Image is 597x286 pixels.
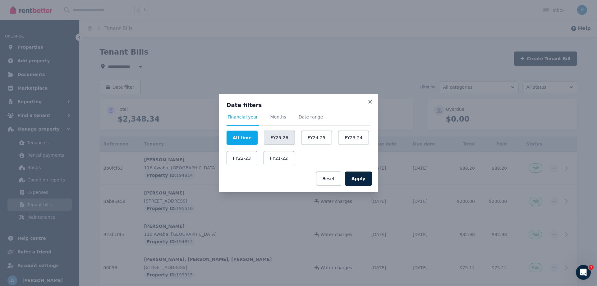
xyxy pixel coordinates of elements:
[264,151,294,165] button: FY21-22
[316,172,341,186] button: Reset
[270,114,286,120] span: Months
[227,131,258,145] button: All time
[345,172,372,186] button: Apply
[589,265,594,270] span: 1
[227,114,371,126] nav: Tabs
[576,265,591,280] iframe: Intercom live chat
[301,131,332,145] button: FY24-25
[264,131,295,145] button: FY25-26
[299,114,323,120] span: Date range
[338,131,369,145] button: FY23-24
[227,151,257,165] button: FY22-23
[228,114,258,120] span: Financial year
[227,101,371,109] h3: Date filters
